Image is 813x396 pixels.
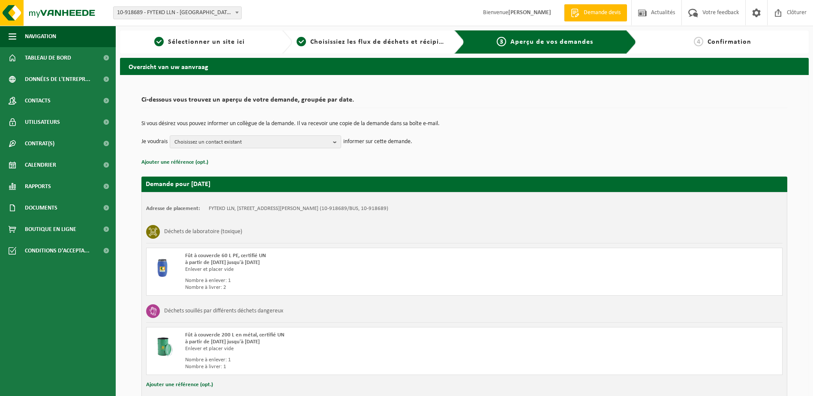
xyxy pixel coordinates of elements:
img: LP-OT-00060-HPE-21.png [151,252,177,278]
h2: Ci-dessous vous trouvez un aperçu de votre demande, groupée par date. [141,96,787,108]
div: Nombre à livrer: 1 [185,363,499,370]
p: Si vous désirez vous pouvez informer un collègue de la demande. Il va recevoir une copie de la de... [141,121,787,127]
p: Je voudrais [141,135,168,148]
p: informer sur cette demande. [343,135,412,148]
a: Demande devis [564,4,627,21]
h3: Déchets de laboratoire (toxique) [164,225,242,239]
span: Fût à couvercle 200 L en métal, certifié UN [185,332,285,338]
button: Choisissez un contact existant [170,135,341,148]
span: 10-918689 - FYTEKO LLN - LOUVAIN-LA-NEUVE [114,7,241,19]
span: Sélectionner un site ici [168,39,245,45]
a: 1Sélectionner un site ici [124,37,275,47]
span: Aperçu de vos demandes [510,39,593,45]
strong: Demande pour [DATE] [146,181,210,188]
span: Conditions d'accepta... [25,240,90,261]
span: Contrat(s) [25,133,54,154]
h3: Déchets souillés par différents déchets dangereux [164,304,283,318]
div: Enlever et placer vide [185,345,499,352]
div: Nombre à enlever: 1 [185,277,499,284]
button: Ajouter une référence (opt.) [141,157,208,168]
span: 10-918689 - FYTEKO LLN - LOUVAIN-LA-NEUVE [113,6,242,19]
span: Confirmation [708,39,751,45]
strong: à partir de [DATE] jusqu'à [DATE] [185,260,260,265]
strong: [PERSON_NAME] [508,9,551,16]
span: 1 [154,37,164,46]
span: Données de l'entrepr... [25,69,90,90]
h2: Overzicht van uw aanvraag [120,58,809,75]
span: 3 [497,37,506,46]
span: Boutique en ligne [25,219,76,240]
div: Enlever et placer vide [185,266,499,273]
span: Rapports [25,176,51,197]
a: 2Choisissiez les flux de déchets et récipients [297,37,447,47]
span: 4 [694,37,703,46]
div: Nombre à enlever: 1 [185,357,499,363]
img: PB-OT-0200-MET-00-02.png [151,332,177,357]
span: Contacts [25,90,51,111]
strong: Adresse de placement: [146,206,200,211]
span: Choisissiez les flux de déchets et récipients [310,39,453,45]
td: FYTEKO LLN, [STREET_ADDRESS][PERSON_NAME] (10-918689/BUS, 10-918689) [209,205,388,212]
span: Navigation [25,26,56,47]
span: Tableau de bord [25,47,71,69]
span: Demande devis [582,9,623,17]
span: Choisissez un contact existant [174,136,330,149]
strong: à partir de [DATE] jusqu'à [DATE] [185,339,260,345]
span: Utilisateurs [25,111,60,133]
span: Fût à couvercle 60 L PE, certifié UN [185,253,266,258]
div: Nombre à livrer: 2 [185,284,499,291]
span: Calendrier [25,154,56,176]
button: Ajouter une référence (opt.) [146,379,213,390]
span: Documents [25,197,57,219]
span: 2 [297,37,306,46]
